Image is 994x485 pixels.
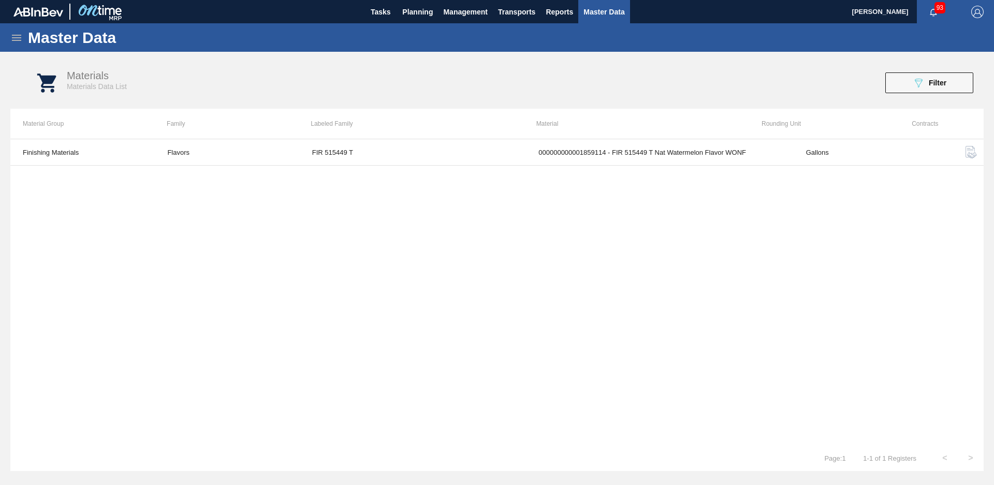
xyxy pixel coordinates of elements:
td: 000000000001859114 - FIR 515449 T Nat Watermelon Flavor WONF [526,139,793,166]
span: 1 - 1 of 1 Registers [861,454,916,462]
h1: Master Data [28,32,212,43]
th: Family [154,109,298,139]
td: Gallons [794,139,938,166]
span: Transports [498,6,535,18]
div: Filter Material [880,72,978,93]
td: Finishing Materials [10,139,155,166]
img: TNhmsLtSVTkK8tSr43FrP2fwEKptu5GPRR3wAAAABJRU5ErkJggg== [13,7,63,17]
span: Page : 1 [824,454,845,462]
span: Planning [402,6,433,18]
img: Logout [971,6,984,18]
button: Filter [885,72,973,93]
button: > [958,445,984,471]
th: Rounding Unit [749,109,893,139]
button: Notifications [917,5,950,19]
span: Management [443,6,488,18]
td: Flavors [155,139,299,166]
span: Reports [546,6,573,18]
span: Tasks [369,6,392,18]
span: Materials [67,70,109,81]
span: Materials Data List [67,82,127,91]
th: Material Group [10,109,154,139]
button: < [932,445,958,471]
td: FIR 515449 T [300,139,526,166]
th: Labeled Family [298,109,523,139]
button: contract-icon [959,140,984,165]
div: Search Material Contracts [943,140,984,165]
th: Contracts [893,109,938,139]
th: Material [524,109,749,139]
span: Filter [929,79,946,87]
span: 93 [934,2,945,13]
img: contract-icon [965,146,977,158]
span: Master Data [583,6,624,18]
